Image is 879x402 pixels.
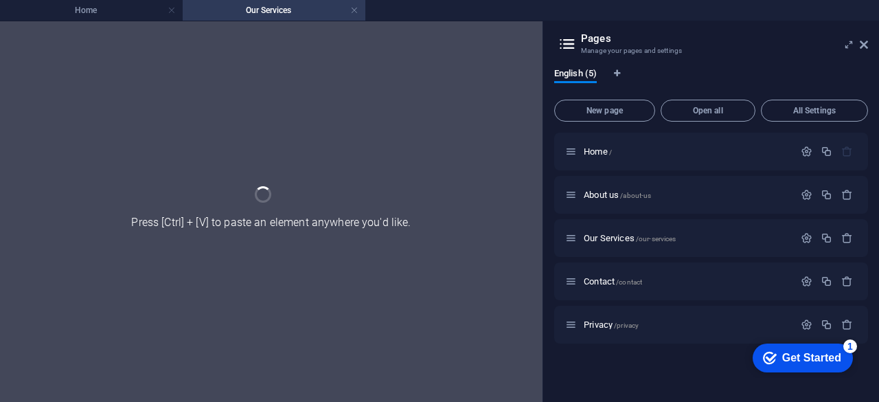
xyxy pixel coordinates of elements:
span: New page [560,107,649,115]
div: Duplicate [821,146,832,157]
div: Duplicate [821,232,832,244]
div: Remove [841,189,853,201]
div: Settings [801,189,812,201]
div: Get Started [41,15,100,27]
div: Contact/contact [580,277,794,286]
span: Click to open page [584,320,639,330]
span: /privacy [614,322,639,329]
div: Remove [841,276,853,287]
h2: Pages [581,32,868,45]
button: All Settings [761,100,868,122]
span: Open all [667,107,749,115]
div: The startpage cannot be deleted [841,146,853,157]
div: Privacy/privacy [580,320,794,329]
h3: Manage your pages and settings [581,45,841,57]
span: English (5) [554,65,597,85]
h4: Our Services [183,3,365,18]
div: Home/ [580,147,794,156]
span: /our-services [636,235,676,243]
span: Click to open page [584,146,612,157]
span: Click to open page [584,190,651,200]
span: Click to open page [584,276,642,287]
div: Remove [841,319,853,331]
div: Language Tabs [554,68,868,94]
div: Settings [801,319,812,331]
div: Settings [801,232,812,244]
div: Duplicate [821,276,832,287]
span: Click to open page [584,233,676,243]
div: Settings [801,146,812,157]
button: Open all [661,100,755,122]
div: About us/about-us [580,190,794,199]
span: /about-us [620,192,651,199]
span: All Settings [767,107,862,115]
div: Get Started 1 items remaining, 80% complete [11,7,111,36]
span: /contact [616,278,642,286]
span: / [609,148,612,156]
div: Settings [801,276,812,287]
div: Duplicate [821,189,832,201]
div: Duplicate [821,319,832,331]
div: 1 [102,3,115,16]
div: Our Services/our-services [580,234,794,243]
button: New page [554,100,655,122]
div: Remove [841,232,853,244]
